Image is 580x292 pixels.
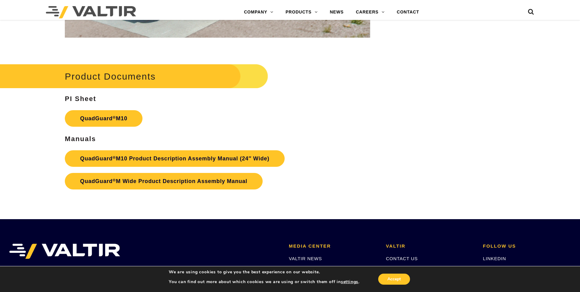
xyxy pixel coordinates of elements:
[65,135,96,143] strong: Manuals
[113,155,116,160] sup: ®
[386,256,418,261] a: CONTACT US
[483,244,571,249] h2: FOLLOW US
[483,256,506,261] a: LINKEDIN
[378,274,410,285] button: Accept
[65,95,96,103] strong: PI Sheet
[279,6,324,18] a: PRODUCTS
[169,269,360,275] p: We are using cookies to give you the best experience on our website.
[391,6,425,18] a: CONTACT
[65,173,263,189] a: QuadGuard®M Wide Product Description Assembly Manual
[238,6,279,18] a: COMPANY
[9,244,120,259] img: VALTIR
[65,150,285,167] a: QuadGuard®M10 Product Description Assembly Manual (24″ Wide)
[386,244,474,249] h2: VALTIR
[289,256,322,261] a: VALTIR NEWS
[46,6,136,18] img: Valtir
[289,244,377,249] h2: MEDIA CENTER
[113,115,116,120] sup: ®
[113,178,116,182] sup: ®
[169,279,360,285] p: You can find out more about which cookies we are using or switch them off in .
[341,279,358,285] button: settings
[350,6,391,18] a: CAREERS
[65,110,142,127] a: QuadGuard®M10
[324,6,350,18] a: NEWS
